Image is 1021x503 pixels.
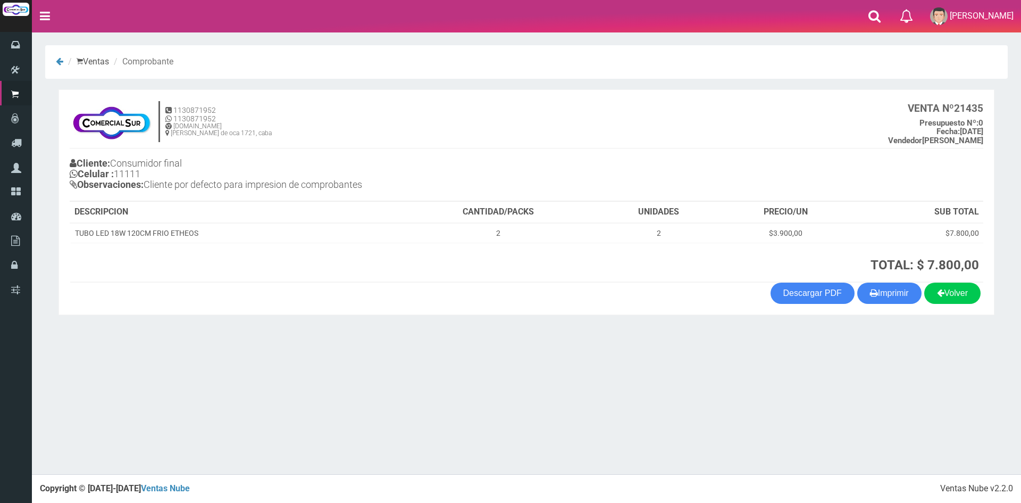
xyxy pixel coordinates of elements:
h5: 1130871952 1130871952 [165,106,272,123]
th: PRECIO/UN [721,202,851,223]
td: $7.800,00 [851,223,983,243]
a: Volver [924,283,981,304]
td: 2 [597,223,720,243]
td: 2 [399,223,598,243]
b: [DATE] [936,127,983,136]
h4: Consumidor final 11111 Cliente por defecto para impresion de comprobantes [70,155,526,195]
h6: [DOMAIN_NAME] [PERSON_NAME] de oca 1721, caba [165,123,272,137]
div: Ventas Nube v2.2.0 [940,483,1013,495]
strong: Fecha: [936,127,960,136]
b: [PERSON_NAME] [888,136,983,145]
td: $3.900,00 [721,223,851,243]
img: f695dc5f3a855ddc19300c990e0c55a2.jpg [70,101,153,143]
td: TUBO LED 18W 120CM FRIO ETHEOS [70,223,399,243]
b: 0 [919,118,983,128]
strong: Copyright © [DATE]-[DATE] [40,483,190,493]
span: [PERSON_NAME] [950,11,1014,21]
strong: Vendedor [888,136,922,145]
li: Ventas [65,56,109,68]
th: CANTIDAD/PACKS [399,202,598,223]
th: UNIDADES [597,202,720,223]
strong: Presupuesto Nº: [919,118,978,128]
li: Comprobante [111,56,173,68]
img: User Image [930,7,948,25]
th: SUB TOTAL [851,202,983,223]
b: Cliente: [70,158,110,169]
b: Observaciones: [70,179,144,190]
button: Imprimir [857,283,922,304]
a: Descargar PDF [771,283,855,304]
strong: VENTA Nº [908,102,954,114]
a: Ventas Nube [141,483,190,493]
b: 21435 [908,102,983,114]
strong: TOTAL: $ 7.800,00 [871,258,979,273]
b: Celular : [70,168,114,179]
th: DESCRIPCION [70,202,399,223]
img: Logo grande [3,3,29,16]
